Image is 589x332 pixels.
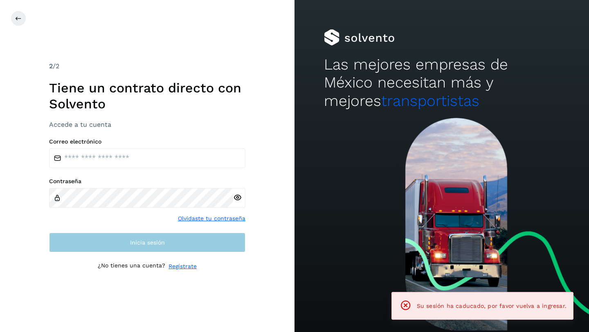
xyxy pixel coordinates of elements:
div: /2 [49,61,245,71]
h3: Accede a tu cuenta [49,121,245,128]
p: ¿No tienes una cuenta? [98,262,165,271]
span: Su sesión ha caducado, por favor vuelva a ingresar. [417,303,567,309]
span: Inicia sesión [130,240,165,245]
a: Olvidaste tu contraseña [178,214,245,223]
span: 2 [49,62,53,70]
label: Contraseña [49,178,245,185]
h2: Las mejores empresas de México necesitan más y mejores [324,56,560,110]
label: Correo electrónico [49,138,245,145]
h1: Tiene un contrato directo con Solvento [49,80,245,112]
a: Regístrate [169,262,197,271]
button: Inicia sesión [49,233,245,252]
span: transportistas [381,92,479,110]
